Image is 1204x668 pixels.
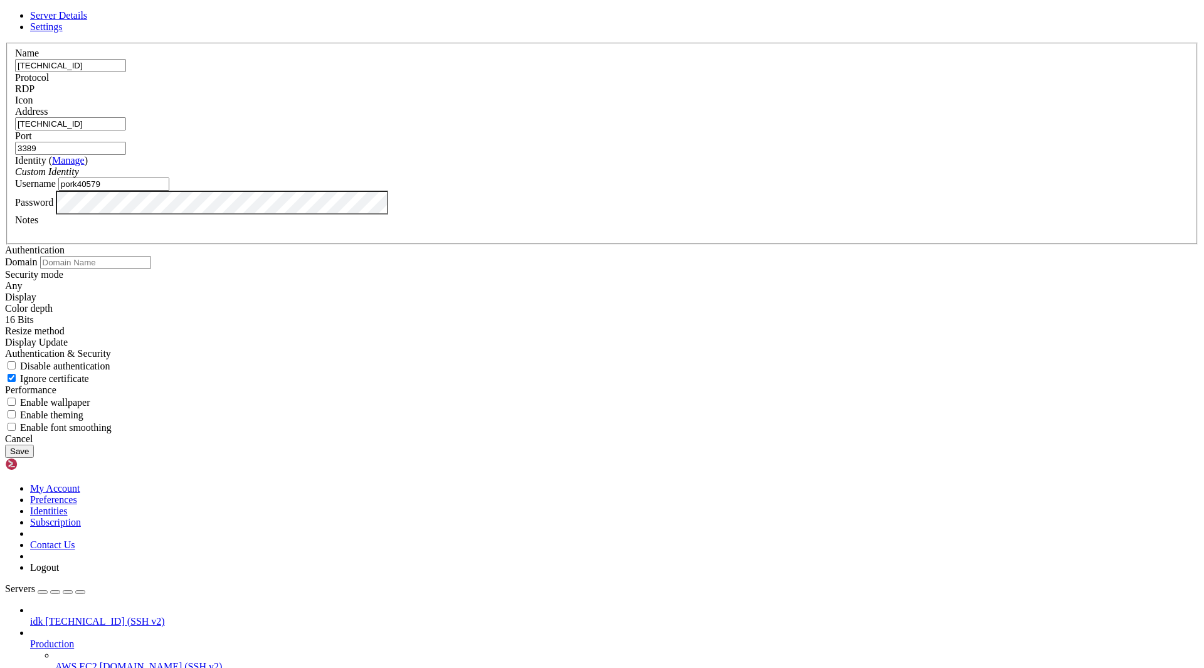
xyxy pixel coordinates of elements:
a: Server Details [30,10,87,21]
label: If set to true, enables use of theming of windows and controls. [5,410,83,420]
input: Host Name or IP [15,117,126,130]
div: RDP [15,83,1189,95]
span: Enable wallpaper [20,397,90,408]
label: Icon [15,95,33,105]
label: If set to true, text will be rendered with smooth edges. Text over RDP is rendered with rough edg... [5,422,112,433]
div: Cancel [5,433,1199,445]
a: idk [TECHNICAL_ID] (SSH v2) [30,616,1199,627]
span: Servers [5,583,35,594]
img: Shellngn [5,458,77,470]
span: [TECHNICAL_ID] (SSH v2) [45,616,164,627]
label: Domain [5,257,38,267]
label: Port [15,130,32,141]
label: Authentication [5,245,65,255]
label: Username [15,178,56,189]
input: Enable theming [8,410,16,418]
input: Server Name [15,59,126,72]
span: Any [5,280,23,291]
a: Settings [30,21,63,32]
span: Production [30,639,74,649]
a: Production [30,639,1199,650]
a: Logout [30,562,59,573]
input: Ignore certificate [8,374,16,382]
input: Disable authentication [8,361,16,369]
label: The color depth to request, in bits-per-pixel. [5,303,53,314]
input: Enable wallpaper [8,398,16,406]
div: 16 Bits [5,314,1199,326]
label: Display Update channel added with RDP 8.1 to signal the server when the client display size has c... [5,326,65,336]
span: Enable theming [20,410,83,420]
button: Save [5,445,34,458]
a: Servers [5,583,85,594]
span: RDP [15,83,34,94]
label: Security mode [5,269,63,280]
span: Display Update [5,337,68,347]
div: Custom Identity [15,166,1189,178]
span: ( ) [49,155,88,166]
a: My Account [30,483,80,494]
div: Any [5,280,1199,292]
input: Login Username [58,178,169,191]
span: Enable font smoothing [20,422,112,433]
label: Identity [15,155,88,166]
input: Enable font smoothing [8,423,16,431]
span: Disable authentication [20,361,110,371]
input: Domain Name [40,256,151,269]
a: Manage [52,155,85,166]
a: Identities [30,506,68,516]
label: Display [5,292,36,302]
a: Subscription [30,517,81,528]
label: Performance [5,384,56,395]
label: If set to true, enables rendering of the desktop wallpaper. By default, wallpaper will be disable... [5,397,90,408]
label: If set to true, the certificate returned by the server will be ignored, even if that certificate ... [5,373,89,384]
label: If set to true, authentication will be disabled. Note that this refers to authentication that tak... [5,361,110,371]
i: Custom Identity [15,166,79,177]
span: Ignore certificate [20,373,89,384]
label: Notes [15,215,38,225]
a: Contact Us [30,539,75,550]
label: Password [15,196,53,207]
label: Authentication & Security [5,348,111,359]
label: Address [15,106,48,117]
a: Preferences [30,494,77,505]
span: 16 Bits [5,314,34,325]
span: idk [30,616,43,627]
input: Port Number [15,142,126,155]
label: Protocol [15,72,49,83]
li: idk [TECHNICAL_ID] (SSH v2) [30,605,1199,627]
div: Display Update [5,337,1199,348]
label: Name [15,48,39,58]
